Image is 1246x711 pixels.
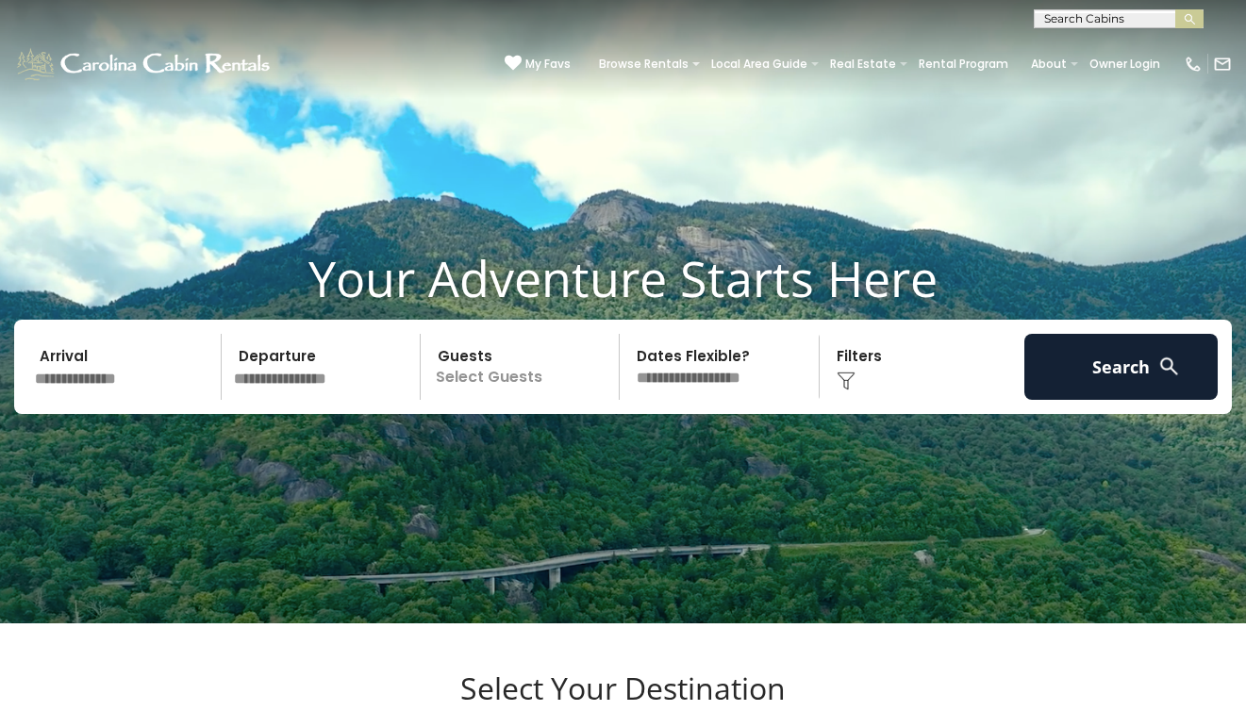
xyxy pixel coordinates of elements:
a: Owner Login [1080,51,1170,77]
p: Select Guests [426,334,619,400]
img: mail-regular-white.png [1213,55,1232,74]
a: Rental Program [909,51,1018,77]
a: My Favs [505,55,571,74]
img: search-regular-white.png [1157,355,1181,378]
a: Real Estate [821,51,905,77]
a: Browse Rentals [590,51,698,77]
img: White-1-1-2.png [14,45,275,83]
span: My Favs [525,56,571,73]
a: About [1022,51,1076,77]
h1: Your Adventure Starts Here [14,249,1232,307]
button: Search [1024,334,1218,400]
img: phone-regular-white.png [1184,55,1203,74]
img: filter--v1.png [837,372,856,390]
a: Local Area Guide [702,51,817,77]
